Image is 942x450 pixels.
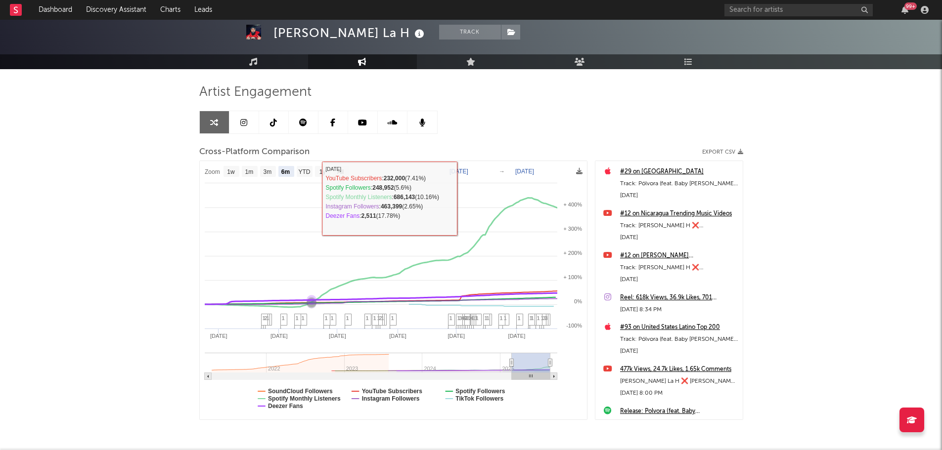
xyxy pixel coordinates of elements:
span: 1 [391,315,394,321]
a: #93 on United States Latino Top 200 [620,322,738,333]
span: 1 [282,315,285,321]
a: #29 on [GEOGRAPHIC_DATA] [620,166,738,178]
text: 0% [574,298,582,304]
text: + 400% [563,202,582,207]
span: 1 [263,315,266,321]
span: 1 [366,315,369,321]
div: [PERSON_NAME] La H ❌ [PERSON_NAME] Mágico ❌ Tutu ❌ Baby [PERSON_NAME] ❌ [PERSON_NAME] (Official V... [620,375,738,387]
div: [DATE] 8:00 PM [620,387,738,399]
a: #12 on Nicaragua Trending Music Videos [620,208,738,220]
span: 2 [265,315,268,321]
div: [DATE] [620,190,738,202]
text: YTD [298,168,310,175]
span: 1 [449,315,452,321]
span: 1 [346,315,349,321]
div: Track: [PERSON_NAME] H ❌ [PERSON_NAME] Mágico ❌ Tutu ❌ Baby [PERSON_NAME] ❌ [PERSON_NAME] (Offici... [620,262,738,274]
span: 1 [373,315,376,321]
span: 1 [331,315,334,321]
text: 1w [227,168,235,175]
text: [DATE] [508,333,525,339]
span: 2 [379,315,382,321]
span: 2 [469,315,472,321]
div: 99 + [904,2,917,10]
span: 1 [487,315,490,321]
text: Zoom [205,168,220,175]
span: Cross-Platform Comparison [199,146,310,158]
a: Reel: 618k Views, 36.9k Likes, 701 Comments [620,292,738,304]
text: Spotify Followers [455,388,505,395]
span: 40 [461,315,467,321]
text: [DATE] [448,333,465,339]
text: → [499,168,505,175]
div: [DATE] [620,345,738,357]
text: TikTok Followers [455,395,503,402]
span: 4 [471,315,474,321]
text: [DATE] [389,333,406,339]
text: Instagram Followers [361,395,419,402]
span: 1 [485,315,488,321]
span: 1 [541,315,544,321]
span: 1 [296,315,299,321]
div: Track: [PERSON_NAME] H ❌ [PERSON_NAME] Mágico ❌ Tutu ❌ Baby [PERSON_NAME] ❌ [PERSON_NAME] (Offici... [620,220,738,232]
div: Track: Pólvora (feat. Baby [PERSON_NAME], [PERSON_NAME]) [620,333,738,345]
span: 1 [381,315,384,321]
div: [DATE] 8:34 PM [620,304,738,316]
span: 1 [500,315,503,321]
a: 477k Views, 24.7k Likes, 1.65k Comments [620,364,738,375]
div: [DATE] [620,274,738,286]
span: 3 [545,315,548,321]
text: Spotify Monthly Listeners [268,395,341,402]
a: Release: Polvora (feat. Baby [PERSON_NAME], [PERSON_NAME]) [620,406,738,417]
span: Artist Engagement [199,86,312,98]
text: SoundCloud Followers [268,388,333,395]
text: Deezer Fans [268,403,303,409]
text: [DATE] [515,168,534,175]
span: 1 [518,315,521,321]
text: All [337,168,343,175]
input: Search for artists [724,4,873,16]
text: 6m [281,168,289,175]
a: #12 on [PERSON_NAME][GEOGRAPHIC_DATA] Trending Music Videos [620,250,738,262]
span: 3 [543,315,546,321]
div: Track: Pólvora (feat. Baby [PERSON_NAME], [PERSON_NAME]) [620,178,738,190]
text: -100% [566,323,582,328]
button: Export CSV [702,149,743,155]
text: 3m [263,168,271,175]
text: + 300% [563,226,582,232]
span: 1 [530,315,533,321]
div: [DATE] 8:00 PM [620,417,738,429]
text: [DATE] [449,168,468,175]
button: 99+ [901,6,908,14]
span: 1 [377,315,380,321]
span: 1 [267,315,269,321]
text: YouTube Subscribers [361,388,422,395]
span: 1 [504,315,507,321]
span: 1 [537,315,540,321]
button: Track [439,25,501,40]
span: 11 [473,315,479,321]
div: [DATE] [620,232,738,244]
text: + 200% [563,250,582,256]
text: [DATE] [270,333,287,339]
div: [PERSON_NAME] La H [273,25,427,41]
text: [DATE] [210,333,227,339]
span: 1 [302,315,305,321]
span: 1 [325,315,328,321]
text: + 100% [563,274,582,280]
span: 1 [457,315,460,321]
text: 1m [245,168,253,175]
text: [DATE] [329,333,346,339]
text: 1y [319,168,325,175]
span: 3 [459,315,462,321]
